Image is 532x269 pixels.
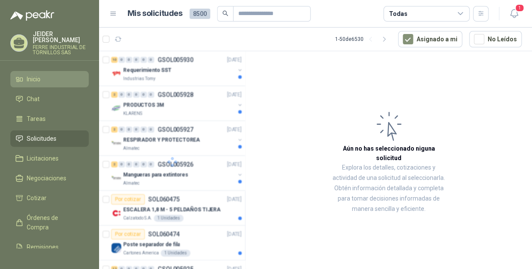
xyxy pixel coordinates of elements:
[506,6,522,22] button: 1
[10,239,89,255] a: Remisiones
[33,45,89,55] p: FERRE INDUSTRIAL DE TORNILLOS SAS
[10,71,89,87] a: Inicio
[469,31,522,47] button: No Leídos
[27,154,59,163] span: Licitaciones
[27,114,46,124] span: Tareas
[389,9,407,19] div: Todas
[27,74,40,84] span: Inicio
[10,150,89,167] a: Licitaciones
[335,32,391,46] div: 1 - 50 de 6530
[10,190,89,206] a: Cotizar
[10,130,89,147] a: Solicitudes
[27,213,81,232] span: Órdenes de Compra
[10,170,89,186] a: Negociaciones
[398,31,462,47] button: Asignado a mi
[10,210,89,235] a: Órdenes de Compra
[27,193,47,203] span: Cotizar
[10,91,89,107] a: Chat
[10,10,54,21] img: Logo peakr
[27,242,59,252] span: Remisiones
[27,173,66,183] span: Negociaciones
[27,134,56,143] span: Solicitudes
[222,10,228,16] span: search
[332,144,446,163] h3: Aún no has seleccionado niguna solicitud
[515,4,524,12] span: 1
[27,94,40,104] span: Chat
[332,163,446,214] p: Explora los detalles, cotizaciones y actividad de una solicitud al seleccionarla. Obtén informaci...
[128,7,183,20] h1: Mis solicitudes
[190,9,210,19] span: 8500
[10,111,89,127] a: Tareas
[33,31,89,43] p: JEIDER [PERSON_NAME]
